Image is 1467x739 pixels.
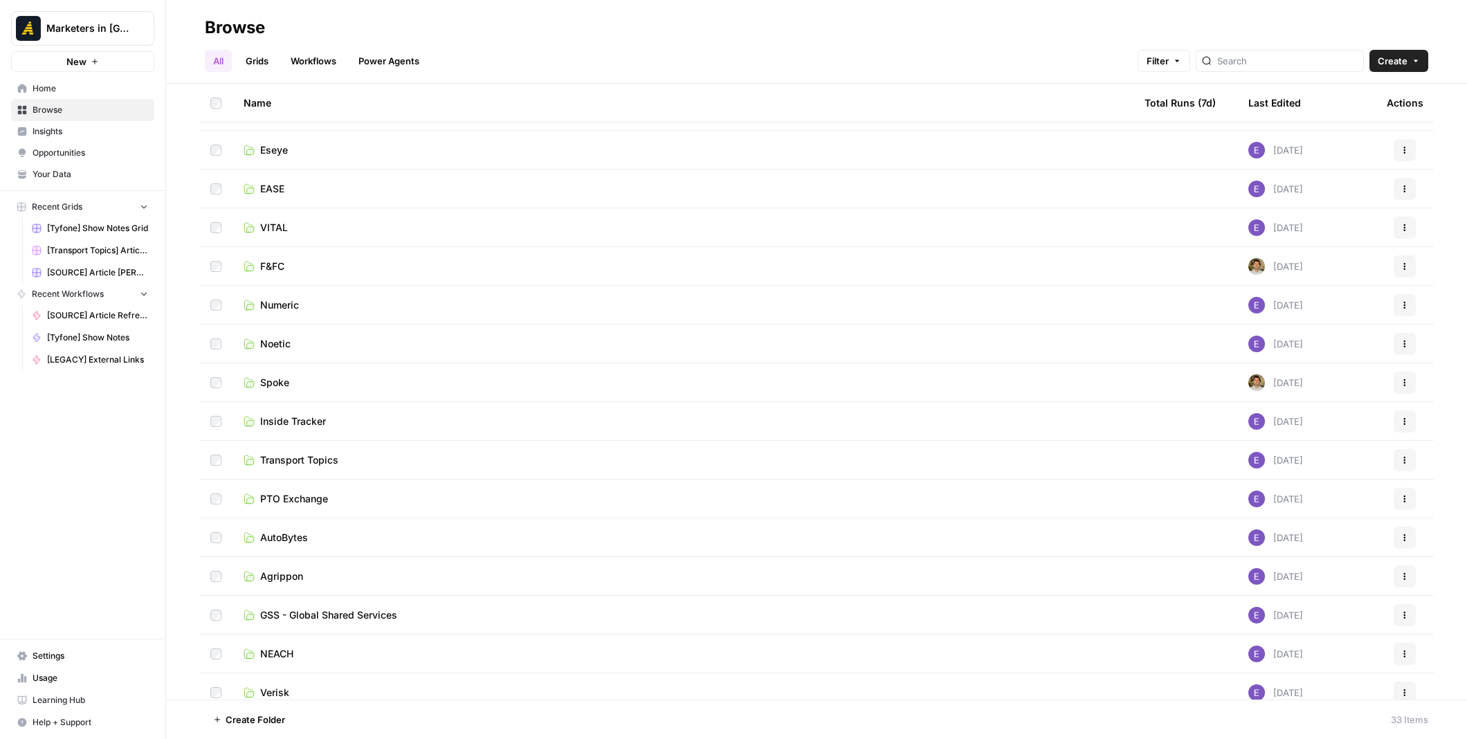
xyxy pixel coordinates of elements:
div: [DATE] [1248,529,1303,546]
span: Create [1378,54,1407,68]
div: 33 Items [1391,713,1428,727]
span: Browse [33,104,148,116]
span: Learning Hub [33,694,148,706]
span: GSS - Global Shared Services [260,608,397,622]
a: AutoBytes [244,531,1122,545]
a: VITAL [244,221,1122,235]
a: GSS - Global Shared Services [244,608,1122,622]
div: Total Runs (7d) [1145,84,1216,122]
img: 5zyzjh3tw4s3l6pe5wy4otrd1hyg [1248,374,1265,391]
div: [DATE] [1248,219,1303,236]
div: Browse [205,17,265,39]
a: [SOURCE] Article [PERSON_NAME] & SEO Refresh Grid [26,262,154,284]
a: Agrippon [244,569,1122,583]
span: Numeric [260,298,299,312]
a: Spoke [244,376,1122,390]
a: Settings [11,645,154,667]
a: Browse [11,99,154,121]
span: EASE [260,182,284,196]
div: [DATE] [1248,142,1303,158]
button: Recent Grids [11,197,154,217]
span: [SOURCE] Article [PERSON_NAME] & SEO Refresh Grid [47,266,148,279]
span: F&FC [260,259,284,273]
span: [Tyfone] Show Notes [47,331,148,344]
a: NEACH [244,647,1122,661]
img: fgkld43o89z7d2dcu0r80zen0lng [1248,219,1265,236]
span: Your Data [33,168,148,181]
button: New [11,51,154,72]
img: fgkld43o89z7d2dcu0r80zen0lng [1248,452,1265,468]
span: [SOURCE] Article Refresh V2 [47,309,148,322]
div: Name [244,84,1122,122]
div: [DATE] [1248,336,1303,352]
img: fgkld43o89z7d2dcu0r80zen0lng [1248,491,1265,507]
img: fgkld43o89z7d2dcu0r80zen0lng [1248,607,1265,623]
span: [LEGACY] External Links [47,354,148,366]
span: Opportunities [33,147,148,159]
div: [DATE] [1248,568,1303,585]
span: Spoke [260,376,289,390]
a: [Tyfone] Show Notes Grid [26,217,154,239]
span: New [66,55,86,69]
a: Learning Hub [11,689,154,711]
span: VITAL [260,221,288,235]
span: Agrippon [260,569,303,583]
span: [Tyfone] Show Notes Grid [47,222,148,235]
a: Transport Topics [244,453,1122,467]
button: Filter [1138,50,1190,72]
a: Inside Tracker [244,414,1122,428]
span: Settings [33,650,148,662]
a: [LEGACY] External Links [26,349,154,371]
a: PTO Exchange [244,492,1122,506]
span: Transport Topics [260,453,338,467]
div: [DATE] [1248,374,1303,391]
div: [DATE] [1248,491,1303,507]
span: Marketers in [GEOGRAPHIC_DATA] [46,21,130,35]
a: Opportunities [11,142,154,164]
span: Verisk [260,686,289,700]
div: [DATE] [1248,684,1303,701]
button: Create [1369,50,1428,72]
a: Your Data [11,163,154,185]
button: Create Folder [205,709,293,731]
span: Home [33,82,148,95]
img: fgkld43o89z7d2dcu0r80zen0lng [1248,684,1265,701]
span: Inside Tracker [260,414,326,428]
a: Numeric [244,298,1122,312]
img: fgkld43o89z7d2dcu0r80zen0lng [1248,297,1265,313]
span: NEACH [260,647,293,661]
div: Last Edited [1248,84,1301,122]
a: Workflows [282,50,345,72]
span: PTO Exchange [260,492,328,506]
span: Noetic [260,337,291,351]
a: Insights [11,120,154,143]
button: Help + Support [11,711,154,733]
span: Create Folder [226,713,285,727]
span: Filter [1147,54,1169,68]
span: AutoBytes [260,531,308,545]
span: Usage [33,672,148,684]
span: [Transport Topics] Article Writing-Transcript-Driven Article Grid [47,244,148,257]
img: fgkld43o89z7d2dcu0r80zen0lng [1248,529,1265,546]
a: [SOURCE] Article Refresh V2 [26,304,154,327]
img: fgkld43o89z7d2dcu0r80zen0lng [1248,646,1265,662]
img: fgkld43o89z7d2dcu0r80zen0lng [1248,181,1265,197]
a: Eseye [244,143,1122,157]
img: fgkld43o89z7d2dcu0r80zen0lng [1248,568,1265,585]
img: fgkld43o89z7d2dcu0r80zen0lng [1248,336,1265,352]
span: Recent Grids [32,201,82,213]
a: F&FC [244,259,1122,273]
span: Insights [33,125,148,138]
input: Search [1217,54,1358,68]
div: [DATE] [1248,646,1303,662]
button: Workspace: Marketers in Demand [11,11,154,46]
a: Power Agents [350,50,428,72]
a: [Transport Topics] Article Writing-Transcript-Driven Article Grid [26,239,154,262]
img: fgkld43o89z7d2dcu0r80zen0lng [1248,413,1265,430]
a: Grids [237,50,277,72]
img: Marketers in Demand Logo [16,16,41,41]
img: 5zyzjh3tw4s3l6pe5wy4otrd1hyg [1248,258,1265,275]
a: EASE [244,182,1122,196]
div: [DATE] [1248,413,1303,430]
div: [DATE] [1248,607,1303,623]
